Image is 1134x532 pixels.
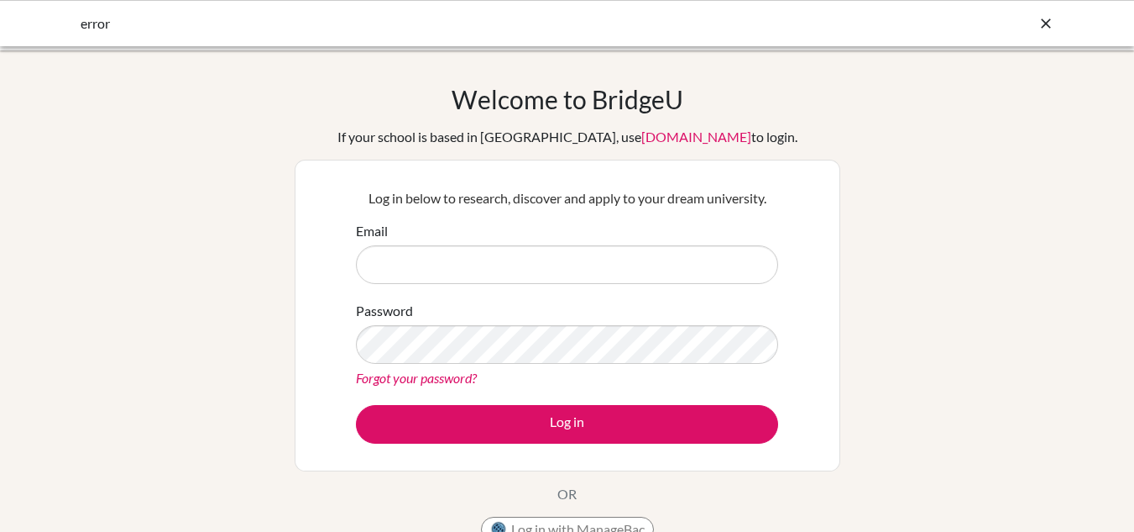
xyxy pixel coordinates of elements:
[81,13,802,34] div: error
[356,188,778,208] p: Log in below to research, discover and apply to your dream university.
[356,370,477,386] a: Forgot your password?
[356,221,388,241] label: Email
[452,84,683,114] h1: Welcome to BridgeU
[356,405,778,444] button: Log in
[356,301,413,321] label: Password
[641,129,751,145] a: [DOMAIN_NAME]
[337,127,797,147] div: If your school is based in [GEOGRAPHIC_DATA], use to login.
[557,484,577,504] p: OR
